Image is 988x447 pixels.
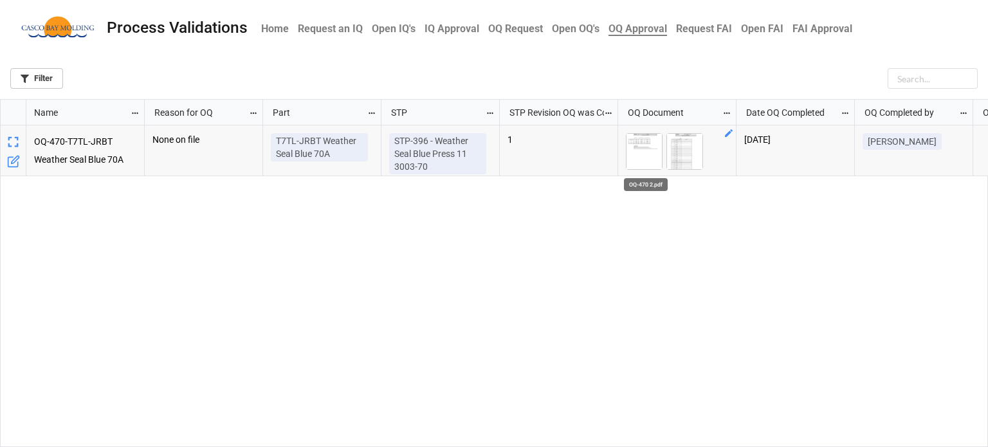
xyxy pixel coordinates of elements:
b: Home [261,23,289,35]
a: Home [257,16,293,41]
div: Name [26,105,131,120]
div: STP Revision OQ was Completed Against [502,105,603,120]
p: STP-396 - Weather Seal Blue Press 11 3003-70 [394,134,481,173]
img: SZC57K7I1m4HboYtxwSA1uYjxwgG655kbEZmI6fm6hY [667,134,702,169]
div: Date OQ Completed [738,105,840,120]
b: FAI Approval [792,23,852,35]
div: OQ Document [620,105,722,120]
a: FAI Approval [788,16,857,41]
a: OQ Request [484,16,547,41]
p: [PERSON_NAME] [868,135,937,148]
a: Open FAI [736,16,788,41]
p: 1 [508,133,610,146]
p: None on file [152,133,255,146]
b: OQ Approval [608,23,667,36]
b: Open OQ's [552,23,599,35]
img: Fg1kxb2r4EuQ2DYUnKFaPj15OUHPe3SZht0ZtK8YGk0 [627,134,662,169]
input: Search... [888,68,978,89]
div: OQ-470.pdf [666,133,707,170]
div: OQ Completed by [857,105,958,120]
p: OQ-470-T7TL-JRBT Weather Seal Blue 70A [34,133,137,168]
b: Open IQ's [372,23,416,35]
a: Open IQ's [367,16,420,41]
b: Request an IQ [298,23,363,35]
a: Filter [10,68,63,89]
div: STP [383,105,485,120]
img: user-attachments%2Flegacy%2Fextension-attachments%2Fvq1KFb5tkP%2FCasco%20Bay%20Logo%20Image.png [19,15,96,41]
b: IQ Approval [425,23,479,35]
a: IQ Approval [420,16,484,41]
b: Open FAI [741,23,783,35]
a: OQ Approval [604,16,672,41]
a: Request FAI [672,16,736,41]
b: OQ Request [488,23,543,35]
p: [DATE] [744,133,846,146]
div: Reason for OQ [147,105,248,120]
b: Request FAI [676,23,732,35]
div: Process Validations [107,20,248,36]
a: Open OQ's [547,16,604,41]
div: Part [265,105,367,120]
p: T7TL-JRBT Weather Seal Blue 70A [276,134,363,160]
a: Request an IQ [293,16,367,41]
div: grid [1,100,145,125]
